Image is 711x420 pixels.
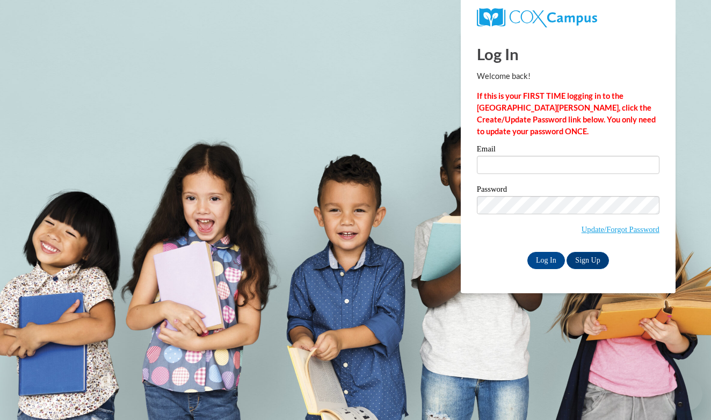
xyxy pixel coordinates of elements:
a: COX Campus [477,8,659,27]
label: Email [477,145,659,156]
iframe: Button to launch messaging window [668,377,702,411]
strong: If this is your FIRST TIME logging in to the [GEOGRAPHIC_DATA][PERSON_NAME], click the Create/Upd... [477,91,656,136]
a: Update/Forgot Password [582,225,659,234]
input: Log In [527,252,565,269]
h1: Log In [477,43,659,65]
label: Password [477,185,659,196]
p: Welcome back! [477,70,659,82]
a: Sign Up [567,252,608,269]
img: COX Campus [477,8,597,27]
